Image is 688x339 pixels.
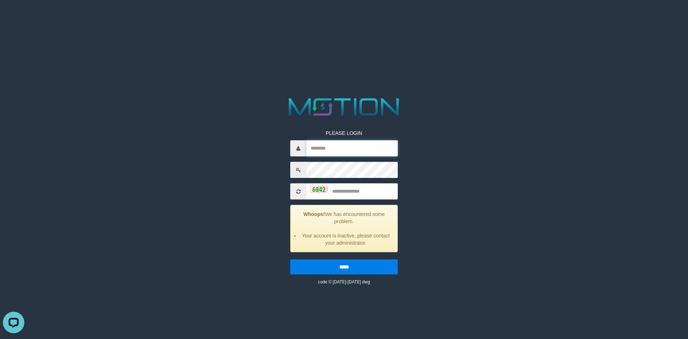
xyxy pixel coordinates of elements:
[318,279,370,284] small: code © [DATE]-[DATE] dwg
[290,205,398,252] div: We has encountered some problem.
[290,130,398,137] p: PLEASE LOGIN
[284,95,404,119] img: MOTION_logo.png
[3,3,24,24] button: Open LiveChat chat widget
[300,232,392,246] li: Your account is inactive, please contact your administrator.
[304,211,325,217] strong: Whoops!
[310,186,328,193] img: captcha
